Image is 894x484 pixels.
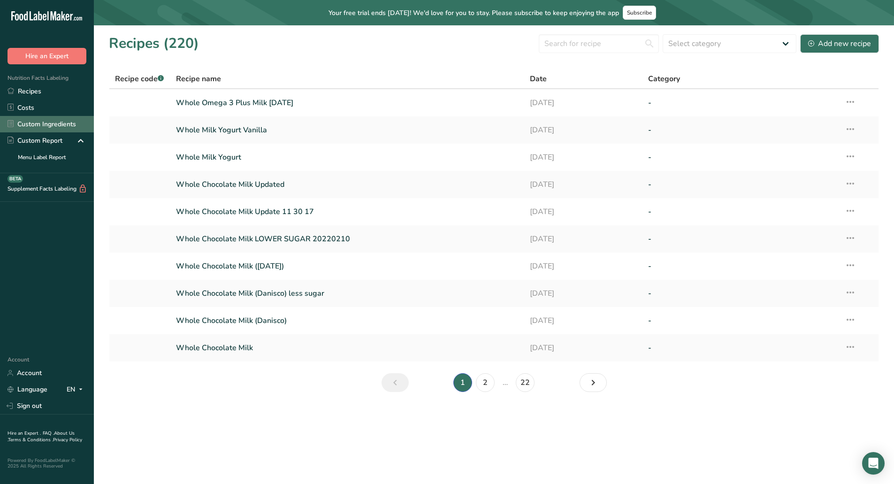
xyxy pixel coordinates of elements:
span: Recipe code [115,74,164,84]
a: [DATE] [530,338,637,358]
a: [DATE] [530,311,637,330]
a: - [648,120,833,140]
a: - [648,338,833,358]
div: Powered By FoodLabelMaker © 2025 All Rights Reserved [8,458,86,469]
button: Subscribe [623,6,656,20]
a: [DATE] [530,202,637,222]
a: [DATE] [530,120,637,140]
a: Whole Chocolate Milk (Danisco) [176,311,519,330]
a: Terms & Conditions . [8,437,53,443]
span: Subscribe [627,9,652,16]
a: [DATE] [530,284,637,303]
input: Search for recipe [539,34,659,53]
a: Privacy Policy [53,437,82,443]
a: Page 2. [476,373,495,392]
a: Next page [580,373,607,392]
a: [DATE] [530,229,637,249]
a: Whole Milk Yogurt Vanilla [176,120,519,140]
span: Category [648,73,680,85]
a: Whole Chocolate Milk Updated [176,175,519,194]
div: Open Intercom Messenger [862,452,885,475]
a: Whole Omega 3 Plus Milk [DATE] [176,93,519,113]
a: Whole Chocolate Milk ([DATE]) [176,256,519,276]
a: - [648,311,833,330]
button: Add new recipe [800,34,879,53]
a: Hire an Expert . [8,430,41,437]
a: FAQ . [43,430,54,437]
a: Whole Chocolate Milk LOWER SUGAR 20220210 [176,229,519,249]
a: - [648,147,833,167]
button: Hire an Expert [8,48,86,64]
div: Add new recipe [808,38,871,49]
a: [DATE] [530,147,637,167]
a: About Us . [8,430,75,443]
a: [DATE] [530,175,637,194]
a: [DATE] [530,256,637,276]
a: - [648,229,833,249]
div: BETA [8,175,23,183]
span: Recipe name [176,73,221,85]
a: Whole Chocolate Milk (Danisco) less sugar [176,284,519,303]
h1: Recipes (220) [109,33,199,54]
a: - [648,202,833,222]
span: Date [530,73,547,85]
a: - [648,175,833,194]
a: Previous page [382,373,409,392]
a: Whole Milk Yogurt [176,147,519,167]
a: - [648,284,833,303]
a: Whole Chocolate Milk Update 11 30 17 [176,202,519,222]
div: EN [67,384,86,395]
a: Page 22. [516,373,535,392]
span: Your free trial ends [DATE]! We'd love for you to stay. Please subscribe to keep enjoying the app [329,8,619,18]
div: Custom Report [8,136,62,146]
a: Whole Chocolate Milk [176,338,519,358]
a: - [648,93,833,113]
a: Language [8,381,47,398]
a: [DATE] [530,93,637,113]
a: - [648,256,833,276]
